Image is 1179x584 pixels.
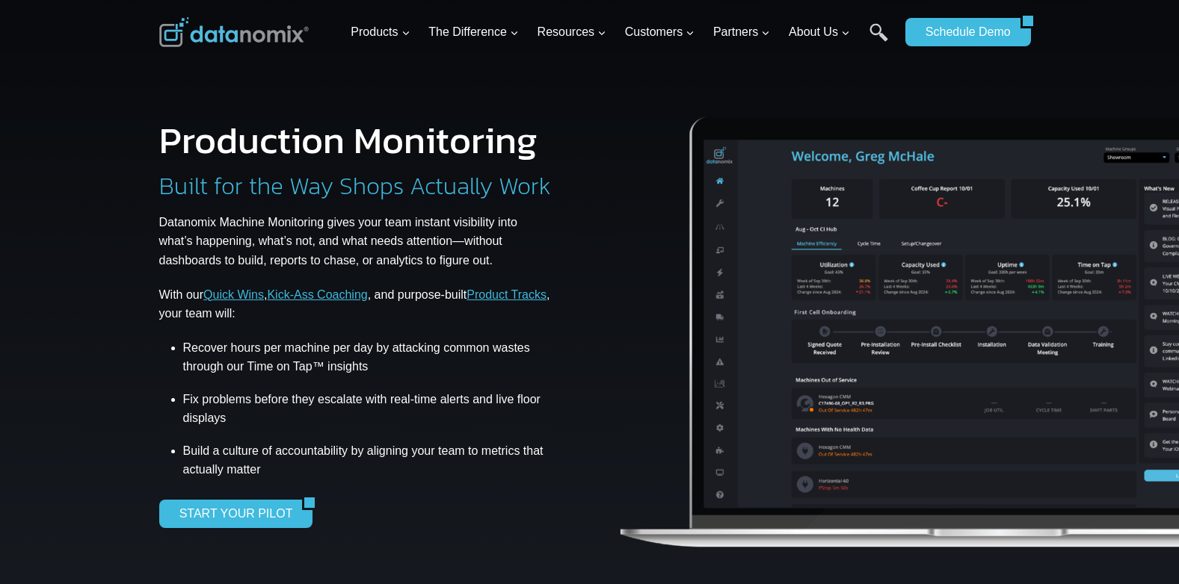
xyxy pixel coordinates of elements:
[625,22,695,42] span: Customers
[869,23,888,57] a: Search
[159,285,554,323] p: With our , , and purpose-built , your team will:
[351,22,410,42] span: Products
[159,500,303,528] a: START YOUR PILOT
[789,22,850,42] span: About Us
[159,17,309,47] img: Datanomix
[428,22,519,42] span: The Difference
[905,18,1021,46] a: Schedule Demo
[183,338,554,382] li: Recover hours per machine per day by attacking common wastes through our Time on Tap™ insights
[538,22,606,42] span: Resources
[159,122,538,159] h1: Production Monitoring
[467,288,547,301] a: Product Tracks
[713,22,770,42] span: Partners
[267,288,367,301] a: Kick-Ass Coaching
[345,8,898,57] nav: Primary Navigation
[183,436,554,485] li: Build a culture of accountability by aligning your team to metrics that actually matter
[183,382,554,436] li: Fix problems before they escalate with real-time alerts and live floor displays
[159,174,551,198] h2: Built for the Way Shops Actually Work
[203,288,264,301] a: Quick Wins
[159,213,554,270] p: Datanomix Machine Monitoring gives your team instant visibility into what’s happening, what’s not...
